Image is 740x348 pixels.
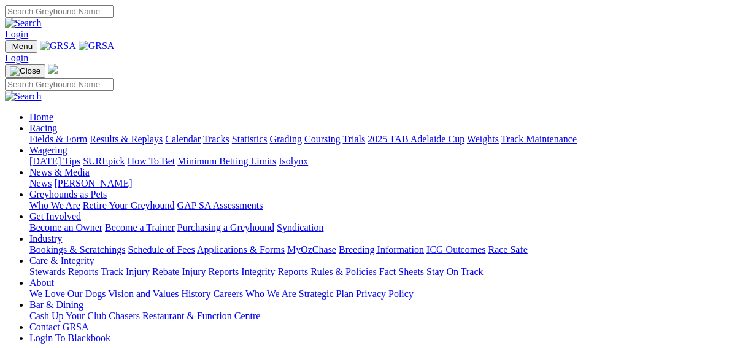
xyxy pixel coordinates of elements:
a: Stewards Reports [29,266,98,277]
a: GAP SA Assessments [177,200,263,211]
a: Injury Reports [182,266,239,277]
a: Results & Replays [90,134,163,144]
div: Care & Integrity [29,266,735,277]
a: Vision and Values [108,288,179,299]
span: Menu [12,42,33,51]
div: About [29,288,735,300]
a: Become a Trainer [105,222,175,233]
img: Search [5,91,42,102]
a: Login [5,29,28,39]
a: Wagering [29,145,67,155]
a: Race Safe [488,244,527,255]
a: Schedule of Fees [128,244,195,255]
a: Minimum Betting Limits [177,156,276,166]
a: Isolynx [279,156,308,166]
a: Fields & Form [29,134,87,144]
a: ICG Outcomes [426,244,485,255]
a: Calendar [165,134,201,144]
a: [PERSON_NAME] [54,178,132,188]
a: Weights [467,134,499,144]
a: Track Maintenance [501,134,577,144]
a: MyOzChase [287,244,336,255]
a: Bookings & Scratchings [29,244,125,255]
a: Track Injury Rebate [101,266,179,277]
div: News & Media [29,178,735,189]
a: Grading [270,134,302,144]
a: We Love Our Dogs [29,288,106,299]
a: SUREpick [83,156,125,166]
a: Applications & Forms [197,244,285,255]
a: Greyhounds as Pets [29,189,107,199]
button: Toggle navigation [5,64,45,78]
a: Tracks [203,134,229,144]
img: logo-grsa-white.png [48,64,58,74]
a: Care & Integrity [29,255,94,266]
a: Bar & Dining [29,300,83,310]
a: Racing [29,123,57,133]
img: Search [5,18,42,29]
a: Privacy Policy [356,288,414,299]
a: Purchasing a Greyhound [177,222,274,233]
div: Get Involved [29,222,735,233]
a: Strategic Plan [299,288,353,299]
a: Integrity Reports [241,266,308,277]
a: Industry [29,233,62,244]
a: Home [29,112,53,122]
a: Syndication [277,222,323,233]
a: News [29,178,52,188]
a: Stay On Track [426,266,483,277]
a: Fact Sheets [379,266,424,277]
a: History [181,288,210,299]
a: Retire Your Greyhound [83,200,175,211]
div: Greyhounds as Pets [29,200,735,211]
div: Racing [29,134,735,145]
a: News & Media [29,167,90,177]
a: Login [5,53,28,63]
div: Industry [29,244,735,255]
a: Breeding Information [339,244,424,255]
a: Trials [342,134,365,144]
a: Login To Blackbook [29,333,110,343]
input: Search [5,78,114,91]
a: Who We Are [245,288,296,299]
a: Become an Owner [29,222,102,233]
a: Contact GRSA [29,322,88,332]
a: How To Bet [128,156,175,166]
img: Close [10,66,40,76]
a: Cash Up Your Club [29,311,106,321]
img: GRSA [79,41,115,52]
input: Search [5,5,114,18]
div: Bar & Dining [29,311,735,322]
a: About [29,277,54,288]
a: Chasers Restaurant & Function Centre [109,311,260,321]
a: Rules & Policies [310,266,377,277]
a: Who We Are [29,200,80,211]
a: Get Involved [29,211,81,222]
a: Coursing [304,134,341,144]
a: Statistics [232,134,268,144]
a: Careers [213,288,243,299]
button: Toggle navigation [5,40,37,53]
img: GRSA [40,41,76,52]
div: Wagering [29,156,735,167]
a: 2025 TAB Adelaide Cup [368,134,464,144]
a: [DATE] Tips [29,156,80,166]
